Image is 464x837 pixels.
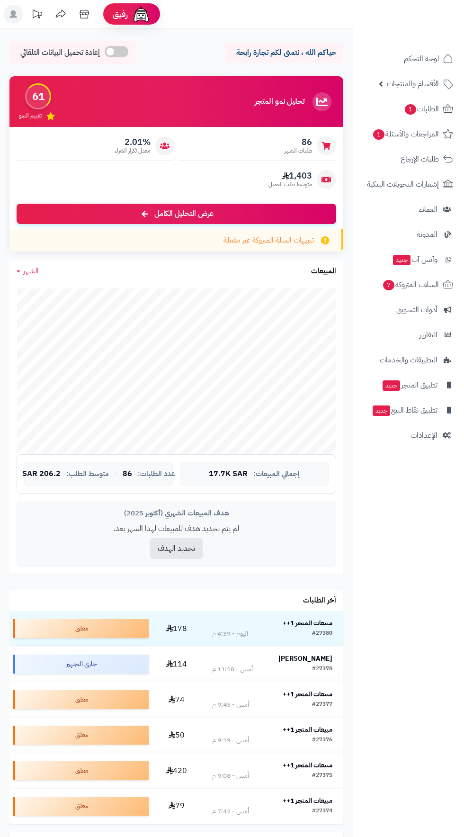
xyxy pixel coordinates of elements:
a: التطبيقات والخدمات [359,349,458,371]
a: المراجعات والأسئلة1 [359,123,458,145]
span: إجمالي المبيعات: [253,470,300,478]
span: التطبيقات والخدمات [380,353,437,367]
a: الشهر [17,266,39,277]
span: جديد [383,380,400,391]
a: تطبيق نقاط البيعجديد [359,399,458,422]
a: التقارير [359,324,458,346]
span: 1,403 [268,171,312,181]
span: 1 [405,104,416,115]
strong: مبيعات المتجر 1++ [283,796,332,806]
span: إعادة تحميل البيانات التلقائي [20,47,100,58]
span: طلبات الإرجاع [401,153,439,166]
span: تطبيق نقاط البيع [372,404,437,417]
span: 86 [285,137,312,147]
span: | [115,470,117,477]
h3: المبيعات [311,267,336,276]
div: #27375 [312,771,332,781]
a: أدوات التسويق [359,298,458,321]
span: 2.01% [115,137,151,147]
strong: مبيعات المتجر 1++ [283,725,332,735]
div: #27378 [312,665,332,674]
div: معلق [13,761,149,780]
div: #27377 [312,700,332,710]
strong: مبيعات المتجر 1++ [283,760,332,770]
a: السلات المتروكة7 [359,273,458,296]
span: تقييم النمو [19,112,42,120]
span: العملاء [419,203,437,216]
span: متوسط الطلب: [66,470,109,478]
span: التقارير [419,328,437,342]
td: 178 [152,611,201,646]
span: تنبيهات السلة المتروكة غير مفعلة [223,235,314,246]
span: 1 [373,129,384,140]
span: لوحة التحكم [404,52,439,65]
p: لم يتم تحديد هدف للمبيعات لهذا الشهر بعد. [24,523,329,534]
div: #27376 [312,736,332,745]
img: ai-face.png [132,5,151,24]
a: طلبات الإرجاع [359,148,458,171]
a: الإعدادات [359,424,458,447]
span: رفيق [113,9,128,20]
span: المراجعات والأسئلة [372,127,439,141]
a: عرض التحليل الكامل [17,204,336,224]
h3: تحليل نمو المتجر [255,98,304,106]
strong: [PERSON_NAME] [278,654,332,664]
span: معدل تكرار الشراء [115,147,151,155]
span: 7 [383,280,394,290]
div: #27380 [312,629,332,639]
a: تحديثات المنصة [25,5,49,26]
td: 79 [152,789,201,824]
span: أدوات التسويق [396,303,437,316]
td: 74 [152,682,201,717]
span: جديد [373,405,390,416]
p: حياكم الله ، نتمنى لكم تجارة رابحة [232,47,336,58]
span: الأقسام والمنتجات [387,77,439,90]
span: إشعارات التحويلات البنكية [367,178,439,191]
div: معلق [13,797,149,816]
span: الشهر [23,265,39,277]
span: 17.7K SAR [209,470,248,478]
a: تطبيق المتجرجديد [359,374,458,396]
div: معلق [13,619,149,638]
td: 420 [152,753,201,788]
span: عرض التحليل الكامل [154,208,214,219]
span: وآتس آب [392,253,437,266]
span: تطبيق المتجر [382,378,437,392]
td: 50 [152,718,201,753]
div: معلق [13,690,149,709]
span: طلبات الشهر [285,147,312,155]
div: أمس - 11:18 م [212,665,253,674]
strong: مبيعات المتجر 1++ [283,689,332,699]
a: العملاء [359,198,458,221]
div: أمس - 7:42 م [212,807,249,816]
div: معلق [13,726,149,745]
span: متوسط طلب العميل [268,180,312,189]
button: تحديد الهدف [150,538,203,559]
span: 206.2 SAR [22,470,61,478]
div: أمس - 9:19 م [212,736,249,745]
td: 114 [152,647,201,682]
a: المدونة [359,223,458,246]
div: أمس - 9:45 م [212,700,249,710]
span: 86 [123,470,132,478]
div: #27374 [312,807,332,816]
h3: آخر الطلبات [303,596,336,605]
span: الطلبات [404,102,439,116]
span: الإعدادات [410,429,437,442]
a: إشعارات التحويلات البنكية [359,173,458,196]
span: المدونة [417,228,437,241]
a: وآتس آبجديد [359,248,458,271]
strong: مبيعات المتجر 1++ [283,618,332,628]
div: جاري التجهيز [13,655,149,674]
div: أمس - 9:08 م [212,771,249,781]
a: الطلبات1 [359,98,458,120]
div: اليوم - 4:39 م [212,629,248,639]
span: عدد الطلبات: [138,470,175,478]
a: لوحة التحكم [359,47,458,70]
div: هدف المبيعات الشهري (أكتوبر 2025) [24,508,329,518]
span: جديد [393,255,410,265]
span: السلات المتروكة [382,278,439,291]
